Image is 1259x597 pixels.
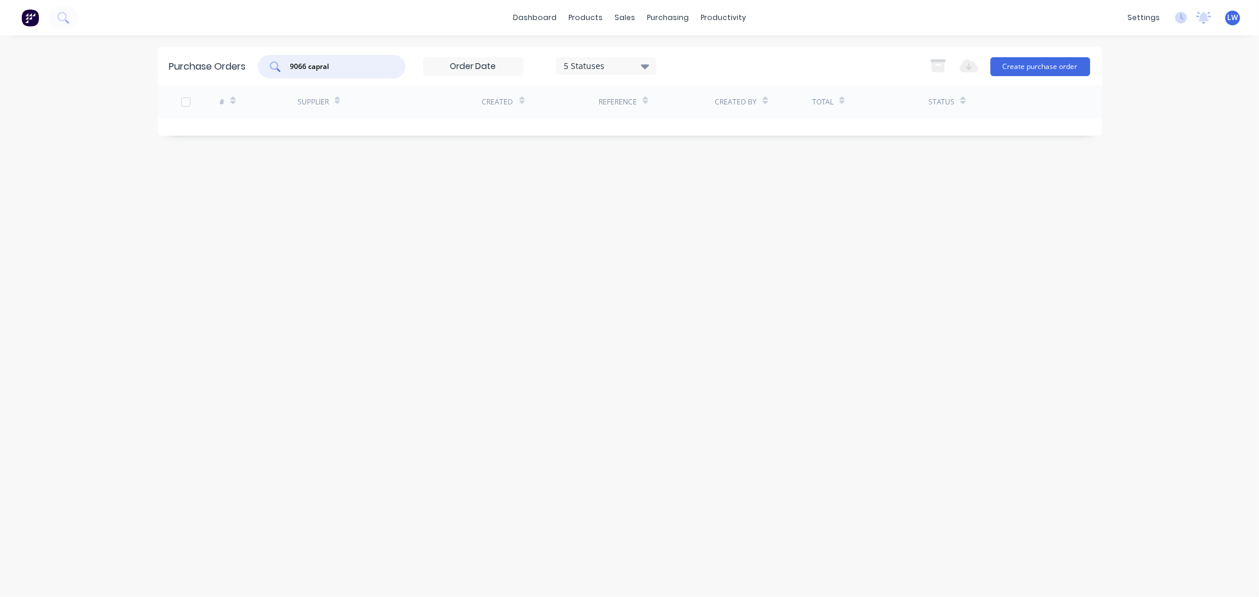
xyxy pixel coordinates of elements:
div: Total [812,97,833,107]
div: Created By [715,97,757,107]
span: LW [1228,12,1238,23]
div: purchasing [641,9,695,27]
div: Status [928,97,954,107]
div: Purchase Orders [169,60,246,74]
div: Created [482,97,514,107]
div: products [563,9,609,27]
div: Supplier [297,97,329,107]
div: # [220,97,224,107]
div: productivity [695,9,752,27]
div: Reference [599,97,637,107]
input: Search purchase orders... [289,61,387,73]
div: settings [1121,9,1166,27]
button: Create purchase order [990,57,1090,76]
img: Factory [21,9,39,27]
div: sales [609,9,641,27]
input: Order Date [424,58,523,76]
a: dashboard [507,9,563,27]
div: 5 Statuses [564,60,648,72]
